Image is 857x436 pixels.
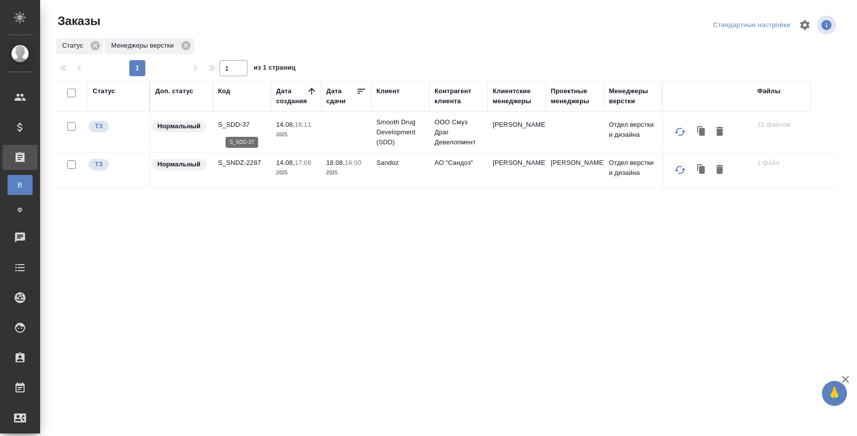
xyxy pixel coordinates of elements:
div: Файлы [757,86,780,96]
p: Sandoz [376,158,424,168]
div: Клиентские менеджеры [493,86,541,106]
p: Отдел верстки и дизайна [609,120,657,140]
span: 🙏 [826,383,843,404]
td: [PERSON_NAME] [546,153,604,188]
p: 2025 [276,168,316,178]
button: Обновить [668,120,692,144]
button: Клонировать [692,160,711,179]
span: Заказы [55,13,100,29]
td: [PERSON_NAME] [488,153,546,188]
span: Посмотреть информацию [817,16,838,35]
span: Ф [13,205,28,215]
p: ТЗ [95,159,103,169]
div: Менеджеры верстки [105,38,194,54]
p: АО “Сандоз” [435,158,483,168]
button: 🙏 [822,381,847,406]
p: 16:11 [295,121,311,128]
a: Ф [8,200,33,220]
p: 14.08, [276,159,295,166]
div: Статус [56,38,103,54]
div: Код [218,86,230,96]
div: Статус по умолчанию для стандартных заказов [150,120,208,133]
p: S_SNDZ-2287 [218,158,266,168]
p: 2025 [276,130,316,140]
button: Удалить [711,160,728,179]
p: 1 файл [757,158,805,168]
div: Доп. статус [155,86,193,96]
div: Менеджеры верстки [609,86,657,106]
p: 12 файлов [757,120,805,130]
div: Выставляет КМ при отправке заказа на расчет верстке (для тикета) или для уточнения сроков на прои... [88,120,144,133]
p: 18.08, [326,159,345,166]
p: Менеджеры верстки [111,41,177,51]
td: [PERSON_NAME] [488,115,546,150]
p: 17:08 [295,159,311,166]
p: 16:00 [345,159,361,166]
p: 14.08, [276,121,295,128]
a: В [8,175,33,195]
div: Контрагент клиента [435,86,483,106]
div: Выставляет КМ при отправке заказа на расчет верстке (для тикета) или для уточнения сроков на прои... [88,158,144,171]
p: Нормальный [157,121,200,131]
p: Отдел верстки и дизайна [609,158,657,178]
div: Статус [93,86,115,96]
p: 2025 [326,168,366,178]
div: Статус по умолчанию для стандартных заказов [150,158,208,171]
button: Удалить [711,122,728,141]
div: split button [711,18,793,33]
div: Дата создания [276,86,307,106]
span: Настроить таблицу [793,13,817,37]
p: ООО Смуз Драг Девелопмент [435,117,483,147]
div: Дата сдачи [326,86,356,106]
button: Обновить [668,158,692,182]
p: Нормальный [157,159,200,169]
span: В [13,180,28,190]
p: S_SDD-37 [218,120,266,130]
p: ТЗ [95,121,103,131]
div: Клиент [376,86,399,96]
div: Проектные менеджеры [551,86,599,106]
button: Клонировать [692,122,711,141]
span: из 1 страниц [254,62,296,76]
p: Smooth Drug Development (SDD) [376,117,424,147]
p: Статус [62,41,87,51]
